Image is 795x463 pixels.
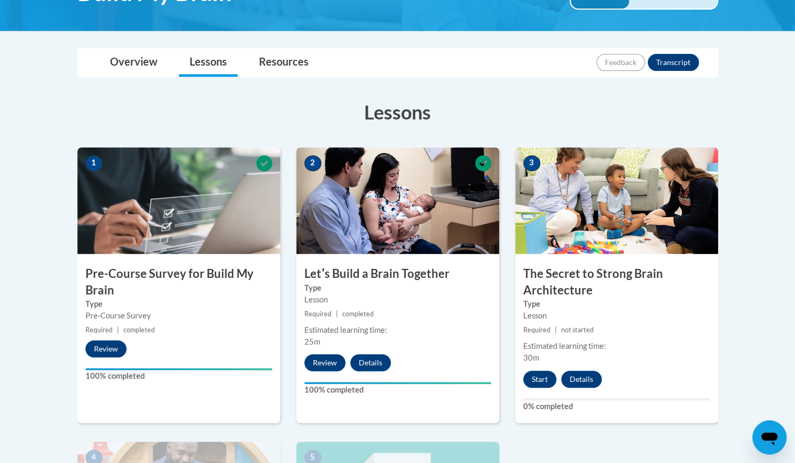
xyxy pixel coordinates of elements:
[85,155,103,171] span: 1
[85,370,272,382] label: 100% completed
[85,310,272,322] div: Pre-Course Survey
[523,401,710,412] label: 0% completed
[304,354,345,371] button: Review
[648,54,699,71] button: Transcript
[304,294,491,306] div: Lesson
[85,298,272,310] label: Type
[117,326,119,334] span: |
[304,384,491,396] label: 100% completed
[77,147,280,254] img: Course Image
[523,298,710,310] label: Type
[555,326,557,334] span: |
[304,337,320,346] span: 25m
[342,310,374,318] span: completed
[304,155,321,171] span: 2
[523,340,710,352] div: Estimated learning time:
[561,326,594,334] span: not started
[523,353,539,362] span: 30m
[296,147,499,254] img: Course Image
[85,340,127,357] button: Review
[304,324,491,336] div: Estimated learning time:
[304,310,332,318] span: Required
[77,99,718,125] h3: Lessons
[523,371,556,388] button: Start
[123,326,155,334] span: completed
[350,354,391,371] button: Details
[304,282,491,294] label: Type
[179,49,238,77] a: Lessons
[523,310,710,322] div: Lesson
[596,54,645,71] button: Feedback
[752,420,786,454] iframe: Button to launch messaging window
[99,49,168,77] a: Overview
[248,49,319,77] a: Resources
[515,147,718,254] img: Course Image
[77,266,280,299] h3: Pre-Course Survey for Build My Brain
[523,155,540,171] span: 3
[85,326,113,334] span: Required
[561,371,602,388] button: Details
[515,266,718,299] h3: The Secret to Strong Brain Architecture
[85,368,272,370] div: Your progress
[304,382,491,384] div: Your progress
[336,310,338,318] span: |
[523,326,550,334] span: Required
[296,266,499,282] h3: Letʹs Build a Brain Together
